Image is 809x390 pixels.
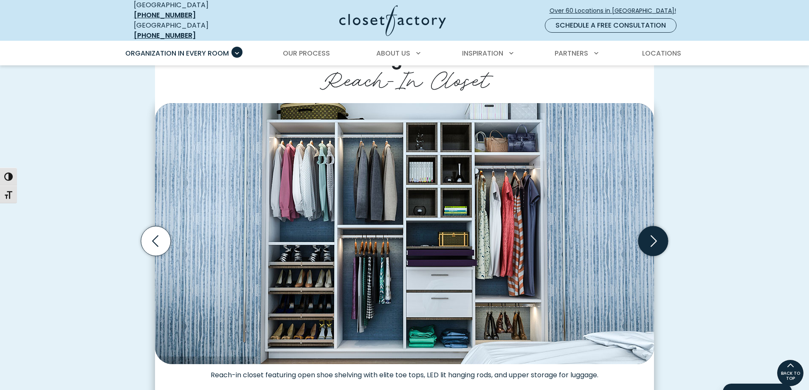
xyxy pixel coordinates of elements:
a: Schedule a Free Consultation [545,18,677,33]
div: [GEOGRAPHIC_DATA] [134,20,257,41]
a: BACK TO TOP [777,359,804,387]
span: Partners [555,48,588,58]
button: Previous slide [138,223,174,259]
span: About Us [376,48,410,58]
span: Over 60 Locations in [GEOGRAPHIC_DATA]! [550,6,683,15]
span: Locations [642,48,681,58]
span: Reach-In Closet [320,61,489,95]
a: [PHONE_NUMBER] [134,10,196,20]
figcaption: Reach-in closet featuring open shoe shelving with elite toe tops, LED lit hanging rods, and upper... [155,364,654,379]
img: Closet Factory Logo [339,5,446,36]
span: Inspiration [462,48,503,58]
button: Next slide [635,223,671,259]
nav: Primary Menu [119,42,690,65]
span: Organization in Every Room [125,48,229,58]
a: [PHONE_NUMBER] [134,31,196,40]
span: Our Process [283,48,330,58]
img: Reach-in closet featuring open shoe shelving with elite toe tops, LED lit hanging rods, and upper... [155,103,654,364]
a: Over 60 Locations in [GEOGRAPHIC_DATA]! [549,3,683,18]
span: BACK TO TOP [777,371,803,381]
